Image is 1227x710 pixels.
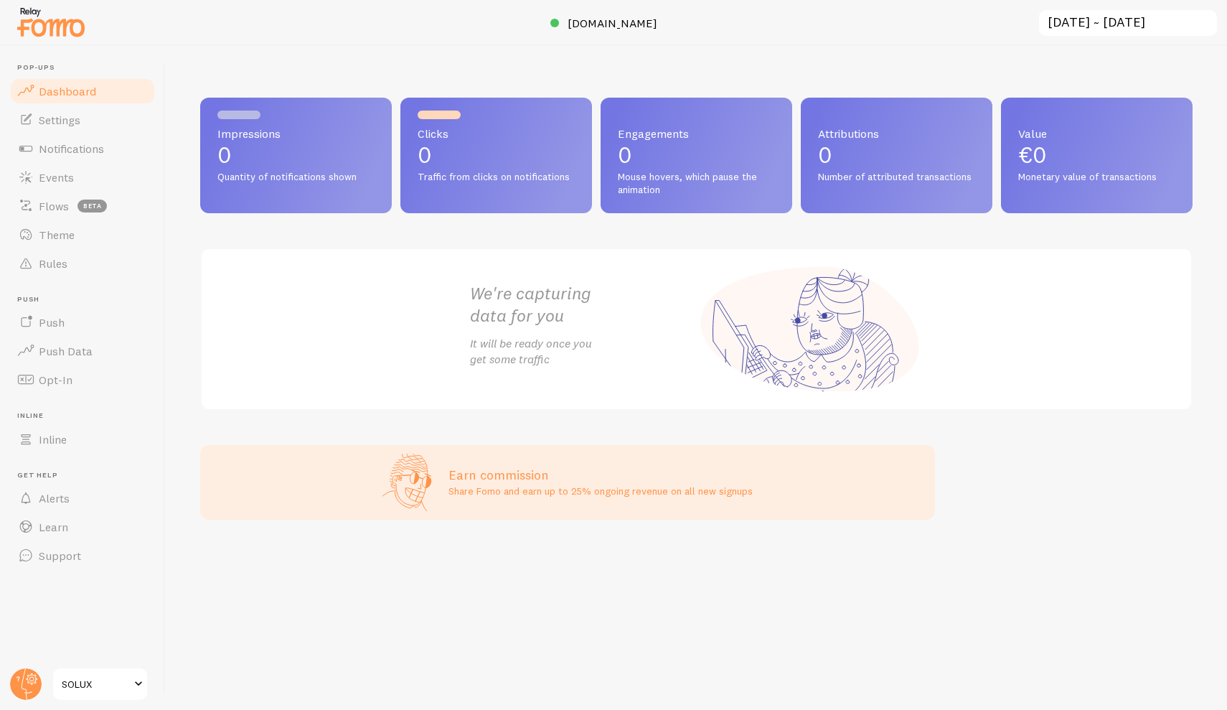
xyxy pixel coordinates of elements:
span: Theme [39,228,75,242]
span: Push Data [39,344,93,358]
p: 0 [618,144,775,167]
span: Engagements [618,128,775,139]
span: Value [1018,128,1175,139]
span: Clicks [418,128,575,139]
p: 0 [418,144,575,167]
span: Quantity of notifications shown [217,171,375,184]
span: SOLUX [62,676,130,693]
span: Alerts [39,491,70,505]
a: Flows beta [9,192,156,220]
span: Impressions [217,128,375,139]
span: Attributions [818,128,975,139]
a: Alerts [9,484,156,513]
p: It will be ready once you get some traffic [470,335,697,368]
a: Support [9,541,156,570]
a: Dashboard [9,77,156,106]
span: Rules [39,256,67,271]
h3: Earn commission [448,467,753,483]
span: Mouse hovers, which pause the animation [618,171,775,196]
a: Opt-In [9,365,156,394]
img: fomo-relay-logo-orange.svg [15,4,87,40]
span: Learn [39,520,68,534]
span: Support [39,548,81,563]
span: Get Help [17,471,156,480]
span: Push [39,315,65,330]
a: Notifications [9,134,156,163]
a: Push Data [9,337,156,365]
span: beta [77,200,107,212]
span: Number of attributed transactions [818,171,975,184]
a: Inline [9,425,156,454]
a: Theme [9,220,156,249]
a: SOLUX [52,667,149,701]
h2: We're capturing data for you [470,282,697,327]
span: Push [17,295,156,304]
a: Events [9,163,156,192]
a: Settings [9,106,156,134]
span: Settings [39,113,80,127]
p: Share Fomo and earn up to 25% ongoing revenue on all new signups [448,484,753,498]
span: Opt-In [39,373,72,387]
span: Inline [39,432,67,447]
a: Rules [9,249,156,278]
span: Inline [17,411,156,421]
span: Traffic from clicks on notifications [418,171,575,184]
span: Pop-ups [17,63,156,73]
span: Notifications [39,141,104,156]
span: Dashboard [39,84,96,98]
span: Events [39,170,74,184]
p: 0 [818,144,975,167]
a: Push [9,308,156,337]
a: Learn [9,513,156,541]
p: 0 [217,144,375,167]
span: Monetary value of transactions [1018,171,1175,184]
span: Flows [39,199,69,213]
span: €0 [1018,141,1047,169]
